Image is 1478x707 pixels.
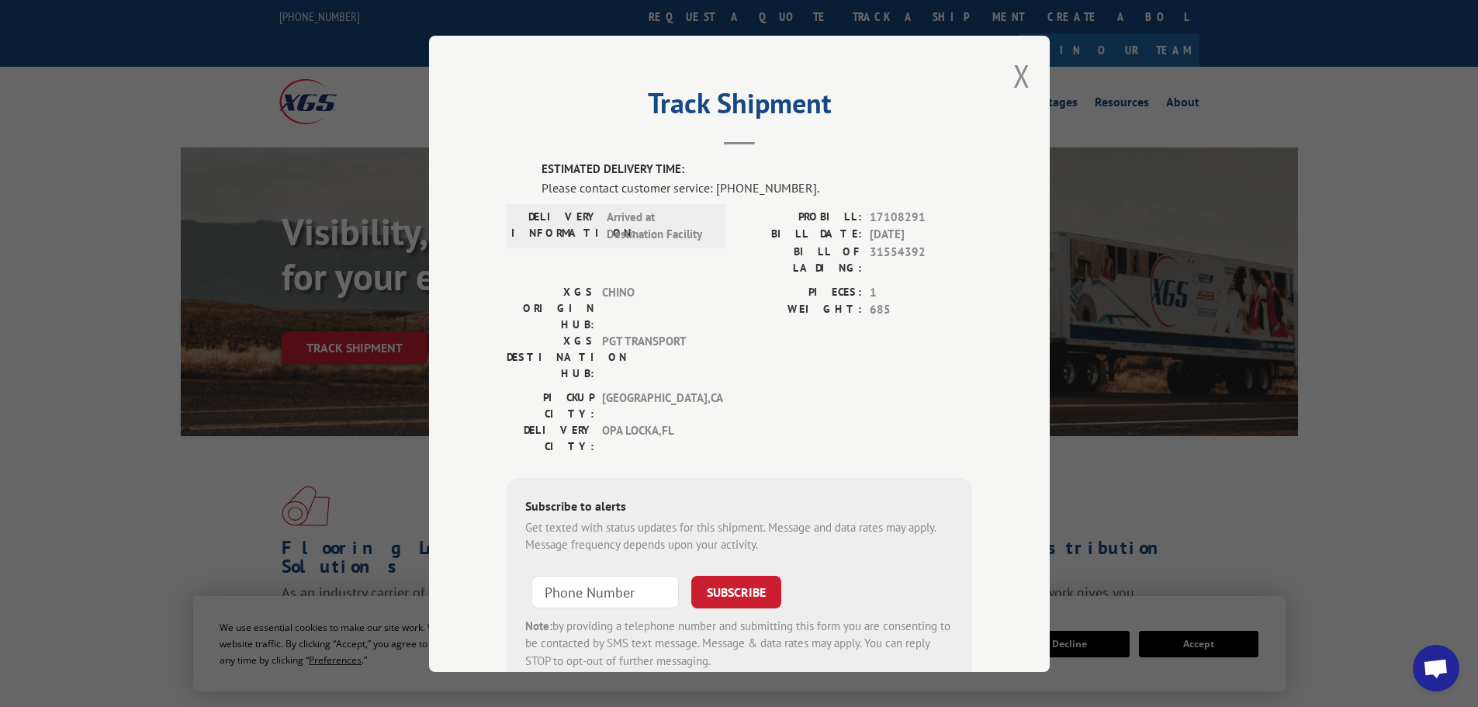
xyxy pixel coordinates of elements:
[870,226,972,244] span: [DATE]
[525,518,954,553] div: Get texted with status updates for this shipment. Message and data rates may apply. Message frequ...
[739,208,862,226] label: PROBILL:
[602,332,707,381] span: PGT TRANSPORT
[691,575,781,608] button: SUBSCRIBE
[870,208,972,226] span: 17108291
[507,283,594,332] label: XGS ORIGIN HUB:
[1013,55,1030,96] button: Close modal
[1413,645,1459,691] div: Open chat
[739,283,862,301] label: PIECES:
[870,243,972,276] span: 31554392
[739,243,862,276] label: BILL OF LADING:
[507,389,594,421] label: PICKUP CITY:
[531,575,679,608] input: Phone Number
[507,92,972,122] h2: Track Shipment
[870,283,972,301] span: 1
[525,617,954,670] div: by providing a telephone number and submitting this form you are consenting to be contacted by SM...
[602,389,707,421] span: [GEOGRAPHIC_DATA] , CA
[739,301,862,319] label: WEIGHT:
[542,161,972,178] label: ESTIMATED DELIVERY TIME:
[525,618,552,632] strong: Note:
[507,332,594,381] label: XGS DESTINATION HUB:
[525,496,954,518] div: Subscribe to alerts
[602,421,707,454] span: OPA LOCKA , FL
[607,208,711,243] span: Arrived at Destination Facility
[507,421,594,454] label: DELIVERY CITY:
[602,283,707,332] span: CHINO
[542,178,972,196] div: Please contact customer service: [PHONE_NUMBER].
[511,208,599,243] label: DELIVERY INFORMATION:
[739,226,862,244] label: BILL DATE:
[870,301,972,319] span: 685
